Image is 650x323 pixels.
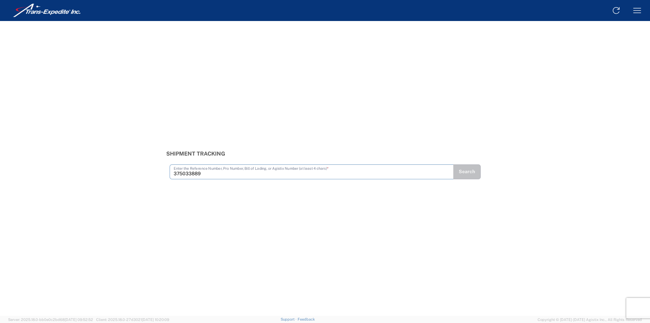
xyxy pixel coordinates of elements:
[142,318,169,322] span: [DATE] 10:20:09
[166,150,484,157] h3: Shipment Tracking
[298,317,315,321] a: Feedback
[281,317,298,321] a: Support
[96,318,169,322] span: Client: 2025.18.0-27d3021
[65,318,93,322] span: [DATE] 09:52:52
[538,317,642,323] span: Copyright © [DATE]-[DATE] Agistix Inc., All Rights Reserved
[8,318,93,322] span: Server: 2025.18.0-bb0e0c2bd68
